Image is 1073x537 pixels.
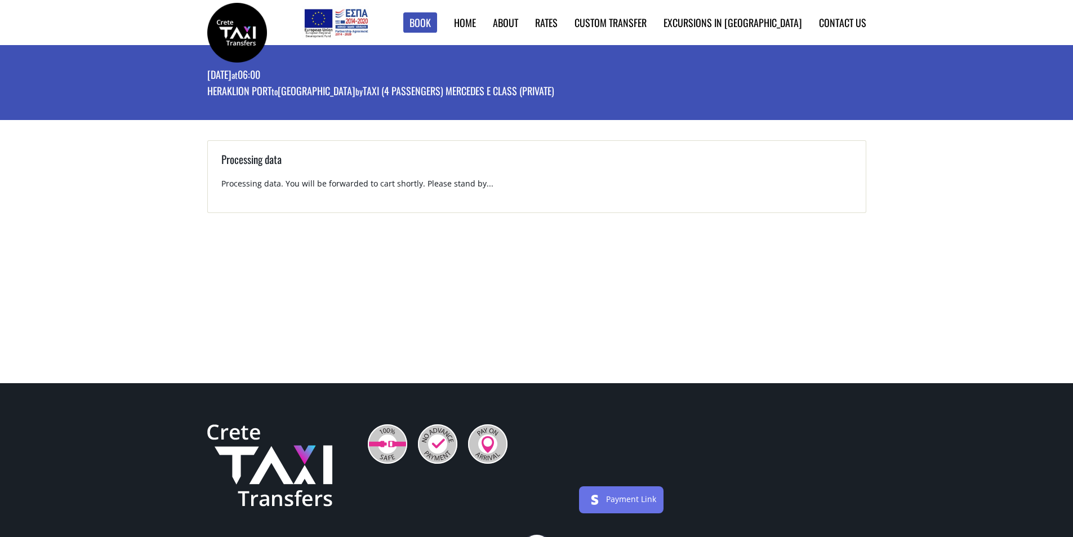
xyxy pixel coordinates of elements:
a: Payment Link [606,494,656,504]
img: Pay On Arrival [468,424,507,464]
p: Processing data. You will be forwarded to cart shortly. Please stand by... [221,178,852,199]
img: 100% Safe [368,424,407,464]
a: Home [454,15,476,30]
p: [DATE] 06:00 [207,68,554,84]
a: Crete Taxi Transfers | Booking page | Crete Taxi Transfers [207,25,267,37]
small: to [271,85,278,97]
a: Rates [535,15,558,30]
img: Crete Taxi Transfers [207,424,332,507]
img: Crete Taxi Transfers | Booking page | Crete Taxi Transfers [207,3,267,63]
small: at [231,69,238,81]
img: No Advance Payment [418,424,457,464]
a: Custom Transfer [575,15,647,30]
a: About [493,15,518,30]
p: Heraklion port [GEOGRAPHIC_DATA] Taxi (4 passengers) Mercedes E Class (private) [207,84,554,100]
a: Contact us [819,15,866,30]
a: Excursions in [GEOGRAPHIC_DATA] [664,15,802,30]
img: stripe [586,491,604,509]
small: by [355,85,363,97]
a: Book [403,12,437,33]
h3: Processing data [221,152,852,178]
img: e-bannersEUERDF180X90.jpg [302,6,369,39]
